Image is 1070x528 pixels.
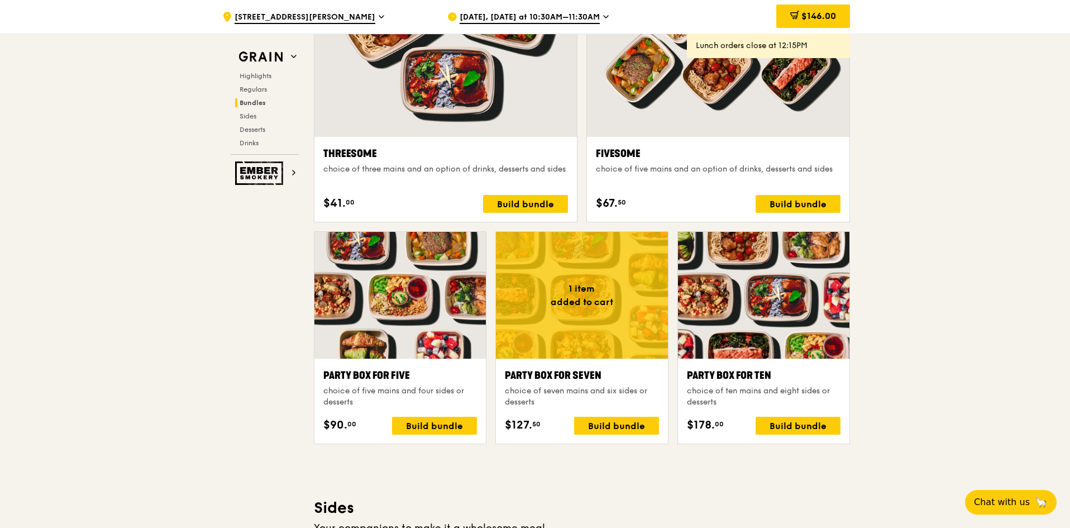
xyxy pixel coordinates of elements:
span: [STREET_ADDRESS][PERSON_NAME] [235,12,375,24]
div: Fivesome [596,146,840,161]
span: 00 [715,420,724,429]
span: $90. [323,417,347,434]
span: 🦙 [1034,496,1048,509]
h3: Sides [314,498,850,518]
div: Build bundle [574,417,659,435]
div: Party Box for Ten [687,368,840,383]
div: Party Box for Five [323,368,477,383]
div: Party Box for Seven [505,368,658,383]
div: choice of seven mains and six sides or desserts [505,386,658,408]
div: Threesome [323,146,568,161]
img: Grain web logo [235,47,286,67]
span: Chat with us [974,496,1030,509]
span: 50 [618,198,626,207]
div: choice of three mains and an option of drinks, desserts and sides [323,164,568,175]
div: Build bundle [483,195,568,213]
span: Sides [240,112,256,120]
div: choice of five mains and an option of drinks, desserts and sides [596,164,840,175]
div: Build bundle [756,417,840,435]
span: $146.00 [801,11,836,21]
span: Bundles [240,99,266,107]
img: Ember Smokery web logo [235,161,286,185]
span: Drinks [240,139,259,147]
span: 00 [346,198,355,207]
span: Regulars [240,85,267,93]
div: Lunch orders close at 12:15PM [696,40,841,51]
button: Chat with us🦙 [965,490,1057,515]
span: 50 [532,420,541,429]
span: $41. [323,195,346,212]
div: Build bundle [392,417,477,435]
div: choice of five mains and four sides or desserts [323,386,477,408]
span: [DATE], [DATE] at 10:30AM–11:30AM [460,12,600,24]
span: $178. [687,417,715,434]
span: 00 [347,420,356,429]
span: $67. [596,195,618,212]
div: choice of ten mains and eight sides or desserts [687,386,840,408]
span: $127. [505,417,532,434]
div: Build bundle [756,195,840,213]
span: Highlights [240,72,271,80]
span: Desserts [240,126,265,134]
